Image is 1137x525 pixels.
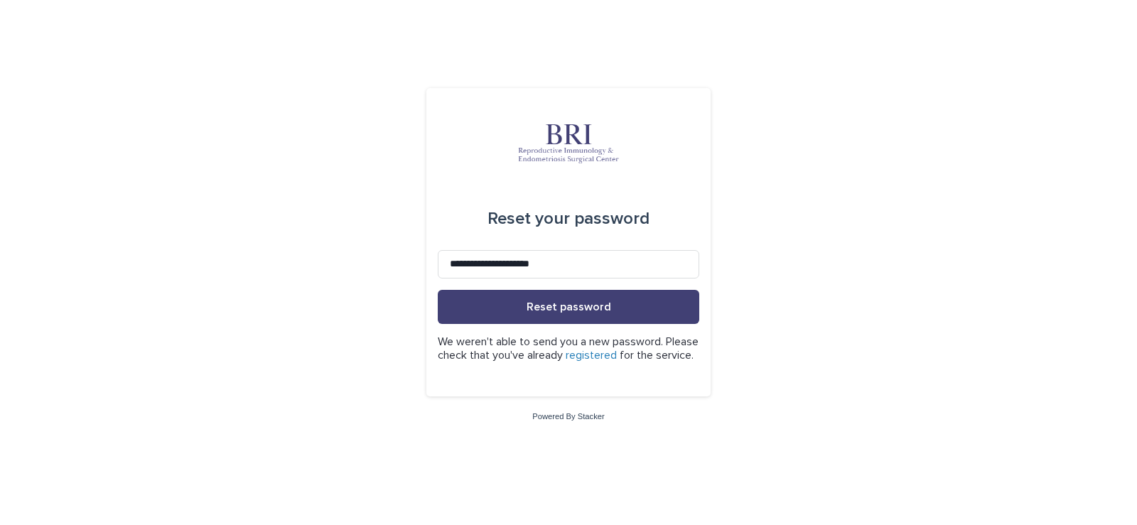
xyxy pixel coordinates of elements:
[487,199,650,239] div: Reset your password
[566,350,617,361] a: registered
[438,335,699,362] p: We weren't able to send you a new password. Please check that you've already for the service.
[527,301,611,313] span: Reset password
[483,122,654,165] img: oRmERfgFTTevZZKagoCM
[438,290,699,324] button: Reset password
[532,412,604,421] a: Powered By Stacker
